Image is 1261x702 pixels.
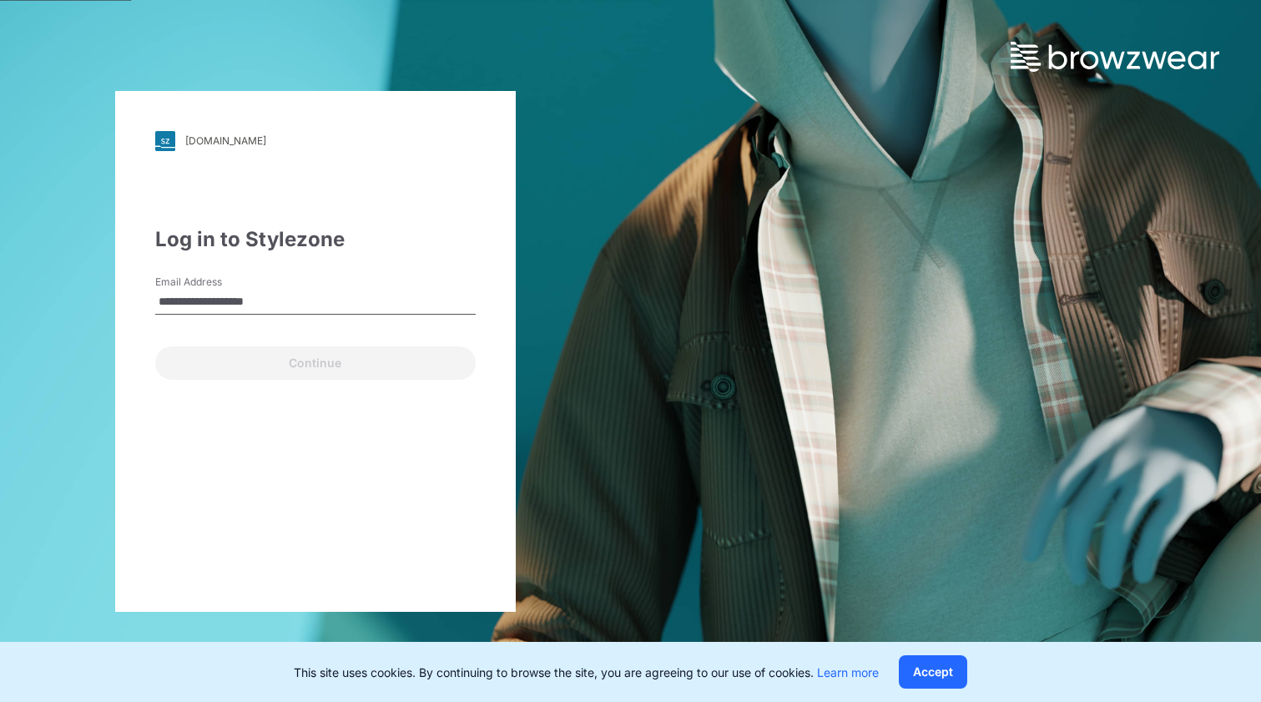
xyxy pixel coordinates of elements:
div: [DOMAIN_NAME] [185,134,266,147]
img: svg+xml;base64,PHN2ZyB3aWR0aD0iMjgiIGhlaWdodD0iMjgiIHZpZXdCb3g9IjAgMCAyOCAyOCIgZmlsbD0ibm9uZSIgeG... [155,131,175,151]
p: This site uses cookies. By continuing to browse the site, you are agreeing to our use of cookies. [294,664,879,681]
div: Log in to Stylezone [155,225,476,255]
label: Email Address [155,275,272,290]
img: browzwear-logo.73288ffb.svg [1011,42,1219,72]
a: Learn more [817,665,879,679]
button: Accept [899,655,967,689]
a: [DOMAIN_NAME] [155,131,476,151]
